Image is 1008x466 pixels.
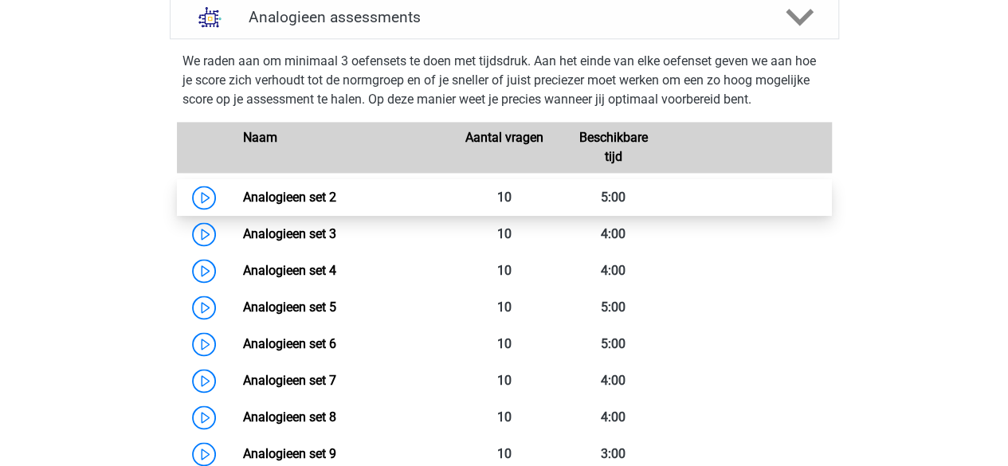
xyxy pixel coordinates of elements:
[243,226,336,241] a: Analogieen set 3
[231,128,449,166] div: Naam
[182,52,826,109] p: We raden aan om minimaal 3 oefensets te doen met tijdsdruk. Aan het einde van elke oefenset geven...
[449,128,559,166] div: Aantal vragen
[243,446,336,461] a: Analogieen set 9
[243,190,336,205] a: Analogieen set 2
[559,128,668,166] div: Beschikbare tijd
[243,300,336,315] a: Analogieen set 5
[243,336,336,351] a: Analogieen set 6
[243,373,336,388] a: Analogieen set 7
[243,263,336,278] a: Analogieen set 4
[243,409,336,425] a: Analogieen set 8
[249,8,760,26] h4: Analogieen assessments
